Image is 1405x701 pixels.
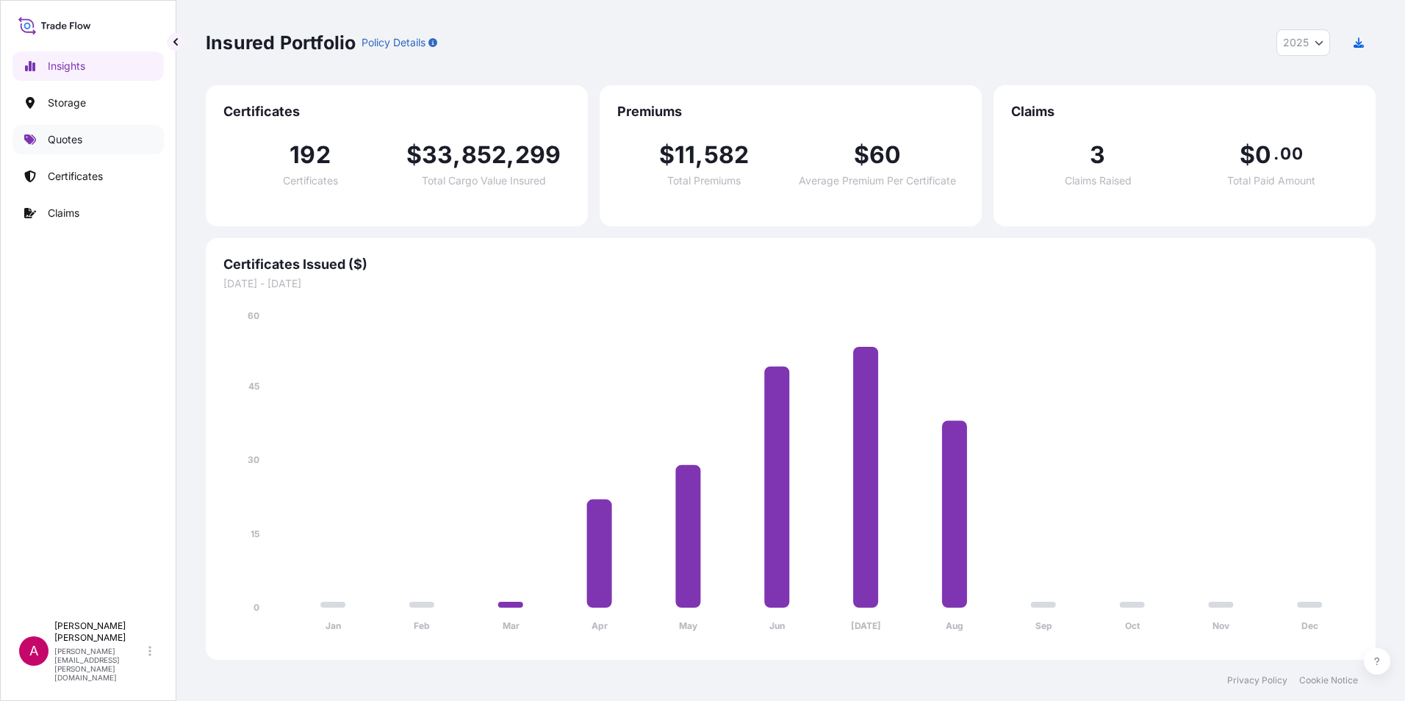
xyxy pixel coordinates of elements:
span: 11 [675,143,695,167]
span: . [1273,148,1279,159]
tspan: Dec [1301,620,1318,631]
span: Claims [1011,103,1358,121]
tspan: Jun [769,620,785,631]
p: Storage [48,96,86,110]
span: 60 [869,143,901,167]
tspan: 15 [251,528,259,539]
tspan: 0 [254,602,259,613]
tspan: Jan [326,620,341,631]
tspan: 30 [248,454,259,465]
span: Certificates [223,103,570,121]
span: Certificates Issued ($) [223,256,1358,273]
span: 582 [704,143,750,167]
span: Total Cargo Value Insured [422,176,546,186]
p: Claims [48,206,79,220]
span: , [453,143,461,167]
a: Quotes [12,125,164,154]
span: 33 [422,143,453,167]
tspan: Mar [503,620,520,631]
tspan: Sep [1035,620,1052,631]
tspan: [DATE] [851,620,881,631]
p: [PERSON_NAME] [PERSON_NAME] [54,620,145,644]
a: Certificates [12,162,164,191]
tspan: Oct [1125,620,1140,631]
span: [DATE] - [DATE] [223,276,1358,291]
tspan: 45 [248,381,259,392]
span: Total Paid Amount [1227,176,1315,186]
span: Certificates [283,176,338,186]
span: 192 [290,143,331,167]
p: Insights [48,59,85,73]
p: Policy Details [362,35,425,50]
p: Quotes [48,132,82,147]
span: 299 [515,143,561,167]
span: 3 [1090,143,1105,167]
span: , [506,143,514,167]
p: Certificates [48,169,103,184]
span: , [695,143,703,167]
p: [PERSON_NAME][EMAIL_ADDRESS][PERSON_NAME][DOMAIN_NAME] [54,647,145,682]
span: $ [406,143,422,167]
span: Total Premiums [667,176,741,186]
span: Claims Raised [1065,176,1132,186]
p: Insured Portfolio [206,31,356,54]
a: Privacy Policy [1227,675,1287,686]
button: Year Selector [1276,29,1330,56]
span: $ [1240,143,1255,167]
tspan: Aug [946,620,963,631]
span: Premiums [617,103,964,121]
tspan: May [679,620,698,631]
span: 852 [461,143,507,167]
span: Average Premium Per Certificate [799,176,956,186]
tspan: Apr [592,620,608,631]
span: 2025 [1283,35,1309,50]
a: Storage [12,88,164,118]
a: Cookie Notice [1299,675,1358,686]
a: Insights [12,51,164,81]
span: 0 [1255,143,1271,167]
span: A [29,644,38,658]
tspan: Nov [1212,620,1230,631]
span: 00 [1280,148,1302,159]
span: $ [854,143,869,167]
tspan: 60 [248,310,259,321]
a: Claims [12,198,164,228]
tspan: Feb [414,620,430,631]
span: $ [659,143,675,167]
